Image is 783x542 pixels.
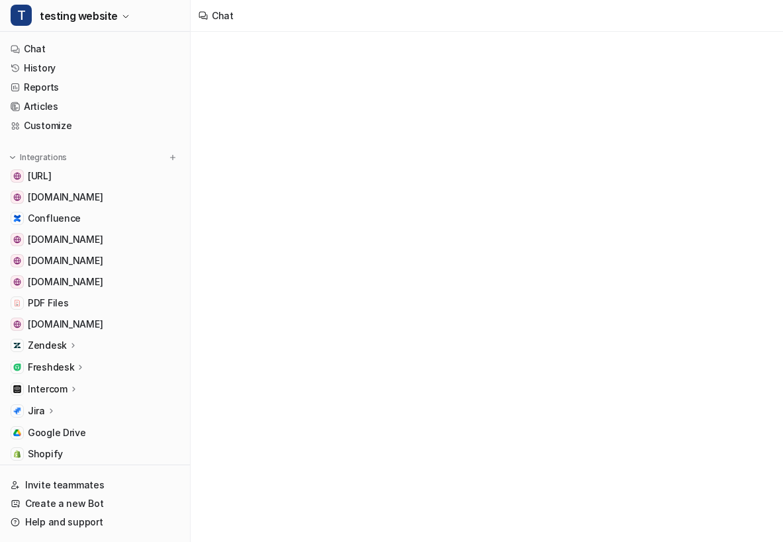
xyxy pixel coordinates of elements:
[13,299,21,307] img: PDF Files
[28,254,103,267] span: [DOMAIN_NAME]
[13,257,21,265] img: nri3pl.com
[13,278,21,286] img: careers-nri3pl.com
[5,476,185,494] a: Invite teammates
[13,236,21,244] img: support.bikesonline.com.au
[5,251,185,270] a: nri3pl.com[DOMAIN_NAME]
[28,233,103,246] span: [DOMAIN_NAME]
[5,209,185,228] a: ConfluenceConfluence
[5,230,185,249] a: support.bikesonline.com.au[DOMAIN_NAME]
[5,59,185,77] a: History
[13,320,21,328] img: www.cardekho.com
[8,153,17,162] img: expand menu
[28,212,81,225] span: Confluence
[28,318,103,331] span: [DOMAIN_NAME]
[13,407,21,415] img: Jira
[5,167,185,185] a: www.eesel.ai[URL]
[212,9,234,23] div: Chat
[5,188,185,206] a: support.coursiv.io[DOMAIN_NAME]
[28,296,68,310] span: PDF Files
[28,361,74,374] p: Freshdesk
[5,97,185,116] a: Articles
[28,339,67,352] p: Zendesk
[5,151,71,164] button: Integrations
[13,363,21,371] img: Freshdesk
[13,450,21,458] img: Shopify
[20,152,67,163] p: Integrations
[13,172,21,180] img: www.eesel.ai
[28,426,86,439] span: Google Drive
[28,404,45,418] p: Jira
[13,193,21,201] img: support.coursiv.io
[13,341,21,349] img: Zendesk
[28,275,103,289] span: [DOMAIN_NAME]
[5,445,185,463] a: ShopifyShopify
[5,40,185,58] a: Chat
[5,116,185,135] a: Customize
[5,78,185,97] a: Reports
[168,153,177,162] img: menu_add.svg
[13,429,21,437] img: Google Drive
[28,447,63,461] span: Shopify
[5,513,185,531] a: Help and support
[11,5,32,26] span: T
[13,214,21,222] img: Confluence
[5,294,185,312] a: PDF FilesPDF Files
[28,169,52,183] span: [URL]
[5,424,185,442] a: Google DriveGoogle Drive
[40,7,118,25] span: testing website
[5,315,185,334] a: www.cardekho.com[DOMAIN_NAME]
[5,494,185,513] a: Create a new Bot
[28,191,103,204] span: [DOMAIN_NAME]
[13,385,21,393] img: Intercom
[28,383,68,396] p: Intercom
[5,273,185,291] a: careers-nri3pl.com[DOMAIN_NAME]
